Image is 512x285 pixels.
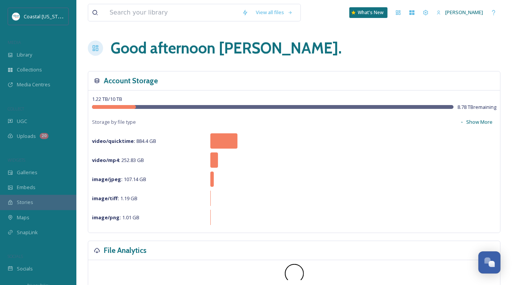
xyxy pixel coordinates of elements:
span: Galleries [17,169,37,176]
span: MEDIA [8,39,21,45]
strong: video/quicktime : [92,138,135,144]
span: Coastal [US_STATE] [24,13,68,20]
span: UGC [17,118,27,125]
strong: image/tiff : [92,195,119,202]
span: SnapLink [17,229,38,236]
span: Embeds [17,184,36,191]
span: 252.83 GB [92,157,144,164]
span: COLLECT [8,106,24,112]
a: What's New [349,7,388,18]
span: Maps [17,214,29,221]
span: Uploads [17,133,36,140]
span: 1.01 GB [92,214,139,221]
a: [PERSON_NAME] [433,5,487,20]
h3: Account Storage [104,75,158,86]
button: Open Chat [478,251,501,274]
span: Library [17,51,32,58]
span: 884.4 GB [92,138,156,144]
span: [PERSON_NAME] [445,9,483,16]
span: WIDGETS [8,157,25,163]
span: 1.22 TB / 10 TB [92,96,122,102]
span: Stories [17,199,33,206]
img: download%20%281%29.jpeg [12,13,20,20]
strong: image/png : [92,214,121,221]
a: View all files [252,5,297,20]
span: 8.78 TB remaining [457,104,496,111]
strong: image/jpeg : [92,176,123,183]
span: Socials [17,265,33,272]
span: Media Centres [17,81,50,88]
span: 107.14 GB [92,176,146,183]
span: SOCIALS [8,253,23,259]
h3: File Analytics [104,245,147,256]
div: 20 [40,133,48,139]
span: Storage by file type [92,118,136,126]
strong: video/mp4 : [92,157,120,164]
h1: Good afternoon [PERSON_NAME] . [111,37,342,60]
span: Collections [17,66,42,73]
button: Show More [456,115,496,130]
span: 1.19 GB [92,195,137,202]
input: Search your library [106,4,238,21]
